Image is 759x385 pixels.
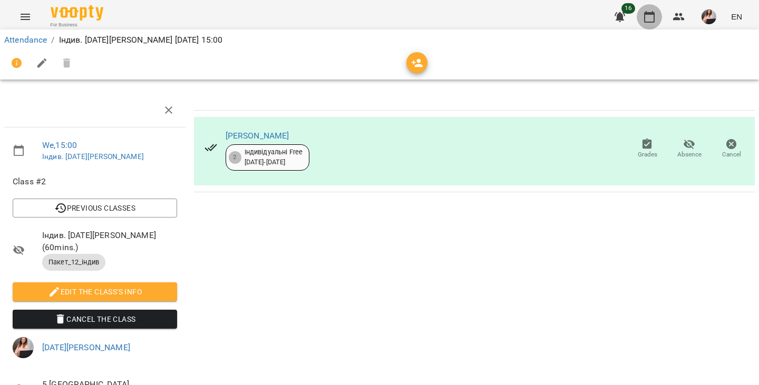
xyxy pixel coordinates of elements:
div: Індивідуальні Free [DATE] - [DATE] [245,147,303,167]
span: Edit the class's Info [21,285,169,298]
button: Menu [13,4,38,29]
button: Grades [626,134,668,164]
span: For Business [51,22,103,28]
button: EN [727,7,746,26]
a: Attendance [4,35,47,45]
span: Індив. [DATE][PERSON_NAME] ( 60 mins. ) [42,229,177,254]
span: Cancel [722,150,741,159]
div: 2 [229,151,241,164]
span: Class #2 [13,175,177,188]
p: Індив. [DATE][PERSON_NAME] [DATE] 15:00 [59,34,223,46]
span: Previous Classes [21,202,169,214]
li: / [51,34,54,46]
button: Cancel [711,134,753,164]
span: EN [731,11,742,22]
span: Absence [677,150,702,159]
button: Edit the class's Info [13,282,177,301]
img: Voopty Logo [51,5,103,21]
span: 16 [621,3,635,14]
button: Previous Classes [13,199,177,218]
img: ee17c4d82a51a8e023162b2770f32a64.jpg [702,9,716,24]
button: Absence [668,134,711,164]
a: Індив. [DATE][PERSON_NAME] [42,152,144,161]
a: We , 15:00 [42,140,77,150]
img: ee17c4d82a51a8e023162b2770f32a64.jpg [13,337,34,358]
span: Grades [638,150,657,159]
a: [DATE][PERSON_NAME] [42,342,130,352]
nav: breadcrumb [4,34,755,46]
button: Cancel the class [13,310,177,329]
span: Cancel the class [21,313,169,325]
span: Пакет_12_індив [42,258,105,267]
a: [PERSON_NAME] [226,131,289,141]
